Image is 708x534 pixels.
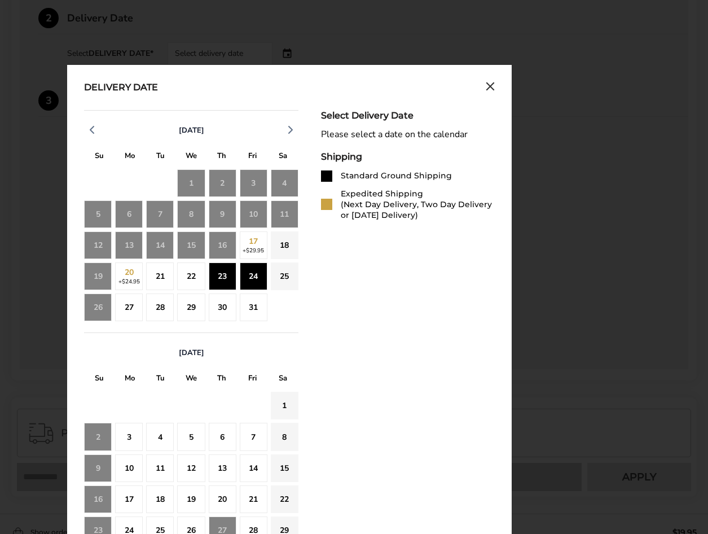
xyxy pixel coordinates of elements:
div: Shipping [321,151,495,162]
div: S [268,371,298,388]
div: T [206,371,237,388]
span: [DATE] [179,348,204,358]
div: Delivery Date [84,82,158,94]
button: [DATE] [174,348,209,358]
div: W [176,371,206,388]
div: Please select a date on the calendar [321,129,495,140]
div: F [237,148,267,166]
div: F [237,371,267,388]
div: Standard Ground Shipping [341,170,452,181]
div: W [176,148,206,166]
div: M [115,371,145,388]
div: T [146,371,176,388]
div: M [115,148,145,166]
button: [DATE] [174,125,209,135]
div: T [206,148,237,166]
div: S [268,148,298,166]
div: Select Delivery Date [321,110,495,121]
div: S [84,371,115,388]
div: T [146,148,176,166]
span: [DATE] [179,125,204,135]
div: S [84,148,115,166]
button: Close calendar [486,82,495,94]
div: Expedited Shipping (Next Day Delivery, Two Day Delivery or [DATE] Delivery) [341,189,495,221]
